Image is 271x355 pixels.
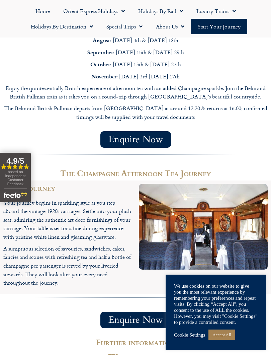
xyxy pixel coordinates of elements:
h2: Further information [7,338,264,346]
p: : [DATE] 15th & [DATE] 29th [3,48,268,57]
p: Enjoy the quintessentially British experience of afternoon tea with an added Champagne sparkle. J... [3,84,268,101]
a: Home [29,3,57,19]
strong: November [91,72,116,80]
a: Enquire Now [100,312,171,328]
a: Cookie Settings [174,332,205,338]
a: Enquire Now [100,131,171,148]
h2: Your journey [3,184,132,192]
strong: September [87,48,113,56]
a: Start your Journey [191,19,247,34]
p: : [DATE] 4th & [DATE] 18th [3,36,268,45]
h2: The Champagne Afternoon Tea Journey [3,169,268,177]
p: A sumptuous selection of savouries, sandwiches, cakes, fancies and scones with refreshing tea and... [3,244,132,287]
a: Holidays by Rail [131,3,190,19]
a: Orient Express Holidays [57,3,131,19]
a: Holidays by Destination [24,19,100,34]
a: Luxury Trains [190,3,243,19]
nav: Menu [3,3,268,34]
span: Enquire Now [108,316,163,324]
span: Enquire Now [108,135,163,144]
p: Your journey begins in sparkling style as you step aboard the vintage 1920s carriages. Settle int... [3,199,132,241]
p: The Belmond British Pullman departs from [GEOGRAPHIC_DATA] at around 12.20 & returns at 16.00; co... [3,104,268,121]
p: : [DATE] 13th & [DATE] 27th [3,60,268,69]
strong: October [90,60,110,68]
a: About Us [149,19,191,34]
p: : [DATE] 3rd [DATE] 17th [3,72,268,81]
div: We use cookies on our website to give you the most relevant experience by remembering your prefer... [174,283,258,325]
a: Special Trips [100,19,149,34]
strong: August [93,36,110,44]
a: Accept All [208,330,235,340]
